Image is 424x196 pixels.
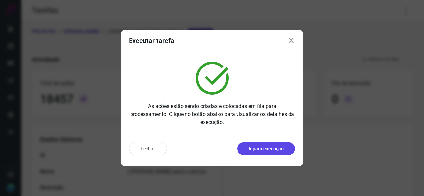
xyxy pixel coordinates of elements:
p: Ir para execução [249,145,284,152]
button: Fechar [129,142,167,155]
button: Ir para execução [237,142,295,155]
p: As ações estão sendo criadas e colocadas em fila para processamento. Clique no botão abaixo para ... [129,102,295,126]
img: verified.svg [196,62,229,95]
h3: Executar tarefa [129,37,174,45]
